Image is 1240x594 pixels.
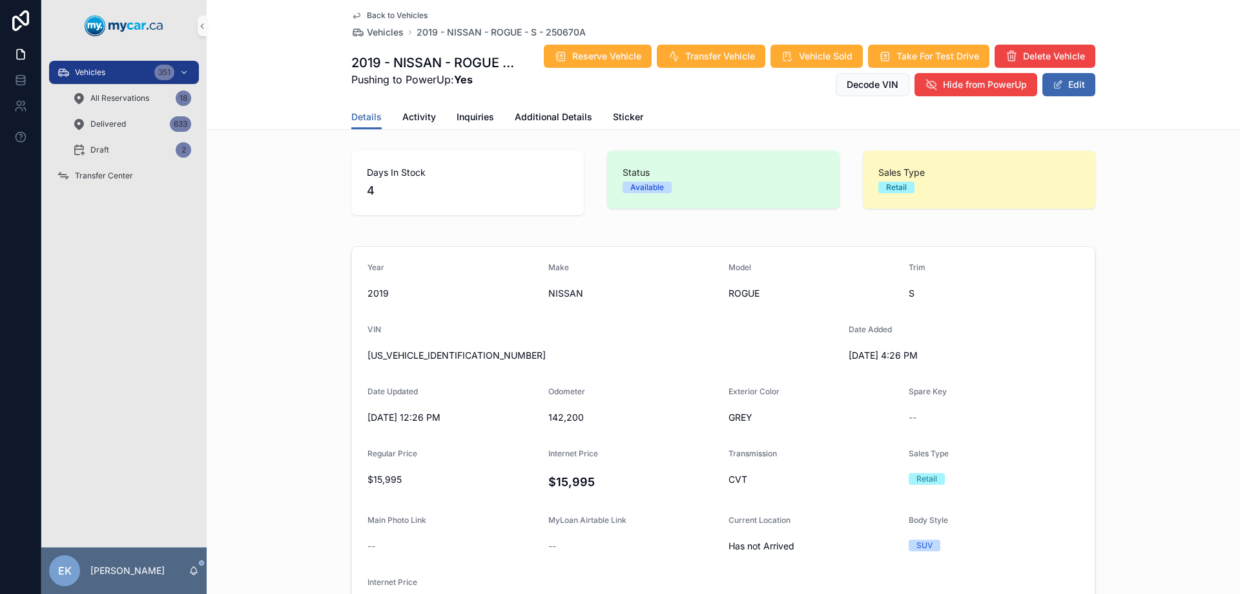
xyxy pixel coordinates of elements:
span: Year [367,262,384,272]
span: Pushing to PowerUp: [351,72,517,87]
a: All Reservations18 [65,87,199,110]
span: Transfer Vehicle [685,50,755,63]
span: S [909,287,1079,300]
span: Inquiries [457,111,494,123]
a: Draft2 [65,138,199,162]
span: Model [728,262,751,272]
span: Current Location [728,515,790,525]
span: Hide from PowerUp [943,78,1027,91]
button: Take For Test Drive [868,45,989,68]
span: Vehicles [367,26,404,39]
div: 2 [176,142,191,158]
span: Back to Vehicles [367,10,428,21]
span: Date Added [849,324,892,334]
span: Vehicle Sold [799,50,852,63]
a: Delivered633 [65,112,199,136]
span: -- [548,540,556,553]
span: -- [909,411,916,424]
div: SUV [916,540,933,551]
span: Activity [402,111,436,123]
span: Reserve Vehicle [572,50,641,63]
a: Activity [402,105,436,131]
span: [US_VEHICLE_IDENTIFICATION_NUMBER] [367,349,838,362]
a: Vehicles [351,26,404,39]
span: NISSAN [548,287,719,300]
span: CVT [728,473,898,486]
span: Vehicles [75,67,105,78]
span: Trim [909,262,925,272]
span: Additional Details [515,111,592,123]
span: Internet Price [367,577,417,587]
span: Days In Stock [367,166,568,179]
a: Inquiries [457,105,494,131]
a: Vehicles351 [49,61,199,84]
button: Transfer Vehicle [657,45,765,68]
span: Take For Test Drive [896,50,979,63]
a: Additional Details [515,105,592,131]
span: 4 [367,182,568,200]
span: Transfer Center [75,171,133,181]
button: Vehicle Sold [770,45,863,68]
span: Date Updated [367,387,418,396]
span: Sticker [613,111,643,123]
span: 142,200 [548,411,719,424]
span: MyLoan Airtable Link [548,515,626,525]
div: 633 [170,116,191,132]
h4: $15,995 [548,473,719,491]
span: Make [548,262,569,272]
button: Reserve Vehicle [544,45,652,68]
div: 18 [176,90,191,106]
a: Transfer Center [49,164,199,187]
span: Internet Price [548,449,598,458]
a: Sticker [613,105,643,131]
span: Decode VIN [847,78,898,91]
button: Hide from PowerUp [914,73,1037,96]
span: Transmission [728,449,777,458]
span: Draft [90,145,109,155]
span: Spare Key [909,387,947,396]
span: 2019 [367,287,538,300]
div: Available [630,182,664,193]
span: [DATE] 12:26 PM [367,411,538,424]
strong: Yes [454,73,473,86]
span: Sales Type [909,449,949,458]
span: EK [58,563,72,578]
a: Details [351,105,382,130]
span: [DATE] 4:26 PM [849,349,1019,362]
p: [PERSON_NAME] [90,564,165,577]
span: Odometer [548,387,585,396]
span: GREY [728,411,898,424]
a: 2019 - NISSAN - ROGUE - S - 250670A [417,26,586,39]
img: App logo [85,16,163,36]
div: Retail [886,182,907,193]
span: Has not Arrived [728,540,794,553]
span: $15,995 [367,473,538,486]
span: Delete Vehicle [1023,50,1085,63]
span: VIN [367,324,381,334]
span: Details [351,111,382,123]
span: Status [623,166,824,179]
span: Sales Type [878,166,1080,179]
span: Regular Price [367,449,417,458]
div: scrollable content [41,52,207,204]
span: Delivered [90,119,126,129]
span: Exterior Color [728,387,780,396]
span: Main Photo Link [367,515,426,525]
button: Edit [1042,73,1095,96]
span: ROGUE [728,287,898,300]
h1: 2019 - NISSAN - ROGUE - S - 250670A [351,54,517,72]
button: Delete Vehicle [995,45,1095,68]
div: 351 [154,65,174,80]
button: Decode VIN [836,73,909,96]
span: -- [367,540,375,553]
span: Body Style [909,515,948,525]
div: Retail [916,473,937,485]
span: All Reservations [90,93,149,103]
a: Back to Vehicles [351,10,428,21]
